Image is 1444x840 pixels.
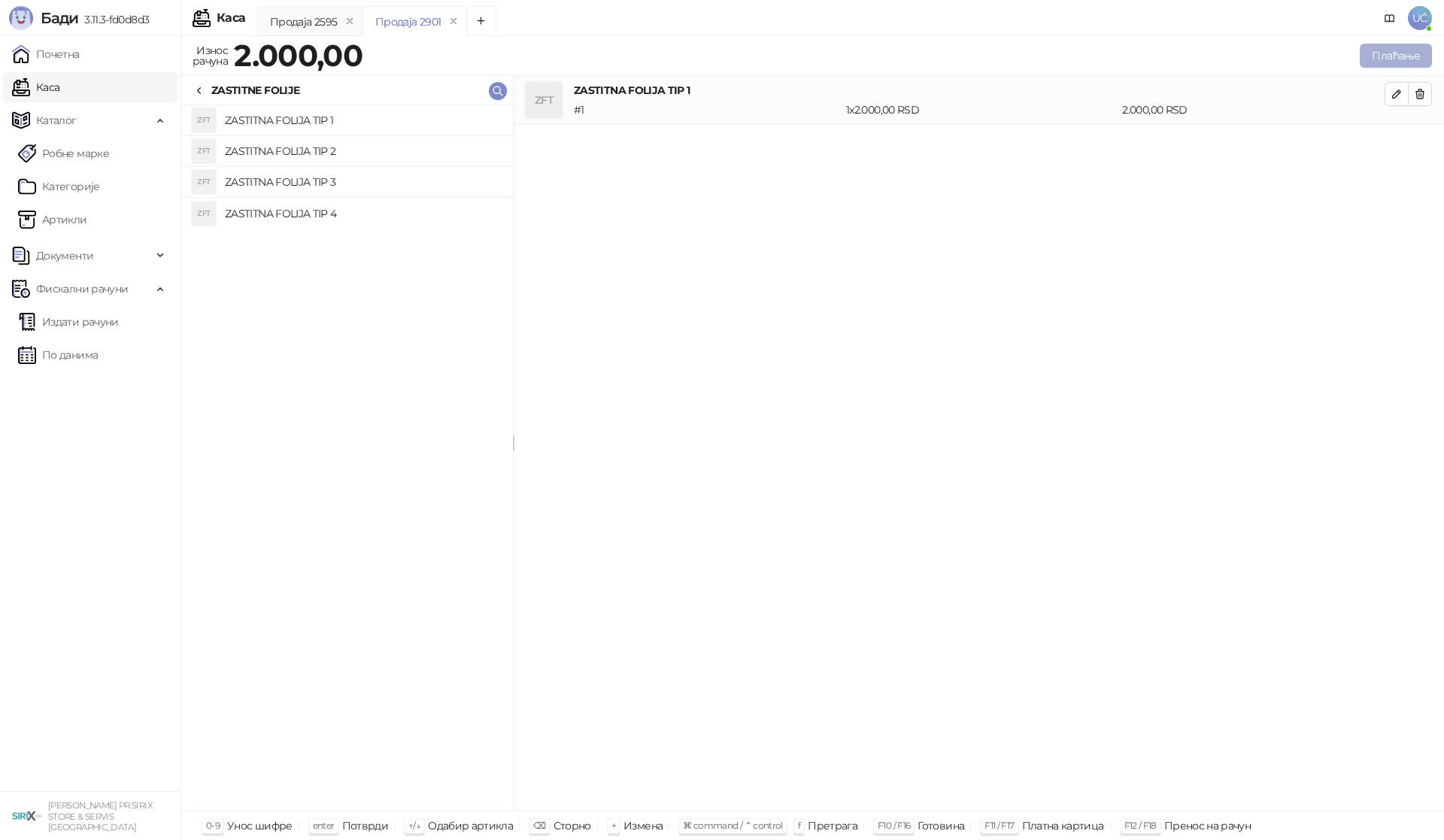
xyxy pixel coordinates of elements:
[211,82,299,99] div: ZASTITNE FOLIJE
[225,139,501,163] h4: ZASTITNA FOLIJA TIP 2
[181,105,513,811] div: grid
[444,15,463,28] button: remove
[798,820,800,831] span: f
[683,820,783,831] span: ⌘ command / ⌃ control
[984,820,1014,831] span: F11 / F17
[808,816,857,835] div: Претрага
[225,108,501,132] h4: ZASTITNA FOLIJA TIP 1
[918,816,964,835] div: Готовина
[574,82,1385,99] h4: ZASTITNA FOLIJA TIP 1
[1360,44,1432,68] button: Плаћање
[1022,816,1104,835] div: Платна картица
[41,9,78,27] span: Бади
[554,816,591,835] div: Сторно
[623,816,663,835] div: Измена
[1124,820,1157,831] span: F12 / F18
[48,800,153,832] small: [PERSON_NAME] PR SIRIX STORE & SERVIS [GEOGRAPHIC_DATA]
[342,816,389,835] div: Потврди
[190,41,231,71] div: Износ рачуна
[375,14,441,30] div: Продаја 2901
[227,816,293,835] div: Унос шифре
[313,820,335,831] span: enter
[1164,816,1251,835] div: Пренос на рачун
[206,820,220,831] span: 0-9
[18,205,87,235] a: ArtikliАртикли
[225,170,501,194] h4: ZASTITNA FOLIJA TIP 3
[270,14,337,30] div: Продаја 2595
[526,82,562,118] div: ZFT
[9,6,33,30] img: Logo
[466,6,496,36] button: Add tab
[12,39,80,69] a: Почетна
[217,12,245,24] div: Каса
[533,820,545,831] span: ⌫
[234,37,363,74] strong: 2.000,00
[192,139,216,163] div: ZFT
[878,820,910,831] span: F10 / F16
[36,241,93,271] span: Документи
[18,138,109,168] a: Робне марке
[192,202,216,226] div: ZFT
[192,170,216,194] div: ZFT
[192,108,216,132] div: ZFT
[18,171,100,202] a: Категорије
[340,15,359,28] button: remove
[36,105,77,135] span: Каталог
[571,102,843,118] div: # 1
[428,816,513,835] div: Одабир артикла
[12,72,59,102] a: Каса
[408,820,420,831] span: ↑/↓
[36,274,128,304] span: Фискални рачуни
[1408,6,1432,30] span: UĆ
[12,801,42,831] img: 64x64-companyLogo-cb9a1907-c9b0-4601-bb5e-5084e694c383.png
[1119,102,1388,118] div: 2.000,00 RSD
[225,202,501,226] h4: ZASTITNA FOLIJA TIP 4
[843,102,1119,118] div: 1 x 2.000,00 RSD
[18,307,119,337] a: Издати рачуни
[1378,6,1402,30] a: Документација
[78,13,149,26] span: 3.11.3-fd0d8d3
[18,340,98,370] a: По данима
[611,820,616,831] span: +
